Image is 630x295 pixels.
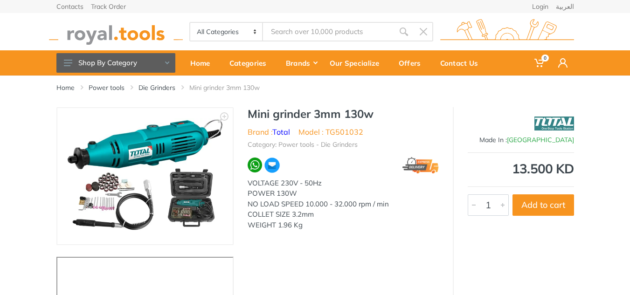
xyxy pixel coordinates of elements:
[56,3,83,10] a: Contacts
[392,50,434,75] a: Offers
[49,19,183,45] img: royal.tools Logo
[91,3,126,10] a: Track Order
[248,209,439,220] div: COLLET SIZE 3.2mm
[248,178,439,189] div: VOLTAGE 230V - 50Hz
[248,188,439,199] div: POWER 130W
[190,23,263,41] select: Category
[248,126,290,137] li: Brand :
[248,140,358,150] li: Category: Power tools - Die Grinders
[279,53,323,73] div: Brands
[434,53,491,73] div: Contact Us
[392,53,434,73] div: Offers
[184,53,223,73] div: Home
[534,112,574,135] img: Total
[56,53,175,73] button: Shop By Category
[272,127,290,137] a: Total
[189,83,274,92] li: Mini grinder 3mm 130w
[507,136,574,144] span: [GEOGRAPHIC_DATA]
[556,3,574,10] a: العربية
[468,162,574,175] div: 13.500 KD
[263,22,394,41] input: Site search
[56,83,574,92] nav: breadcrumb
[298,126,363,137] li: Model : TG501032
[468,135,574,145] div: Made In :
[323,50,392,75] a: Our Specialize
[248,158,263,172] img: wa.webp
[56,83,75,92] a: Home
[248,220,439,231] div: WEIGHT 1.96 Kg
[223,53,279,73] div: Categories
[440,19,574,45] img: royal.tools Logo
[323,53,392,73] div: Our Specialize
[184,50,223,75] a: Home
[532,3,548,10] a: Login
[223,50,279,75] a: Categories
[541,55,549,62] span: 0
[264,157,280,173] img: ma.webp
[89,83,125,92] a: Power tools
[512,194,574,216] button: Add to cart
[138,83,175,92] a: Die Grinders
[434,50,491,75] a: Contact Us
[528,50,552,75] a: 0
[402,157,439,173] img: express.png
[67,118,223,234] img: Royal Tools - Mini grinder 3mm 130w
[248,107,439,121] h1: Mini grinder 3mm 130w
[248,199,439,210] div: NO LOAD SPEED 10.000 - 32.000 rpm / min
